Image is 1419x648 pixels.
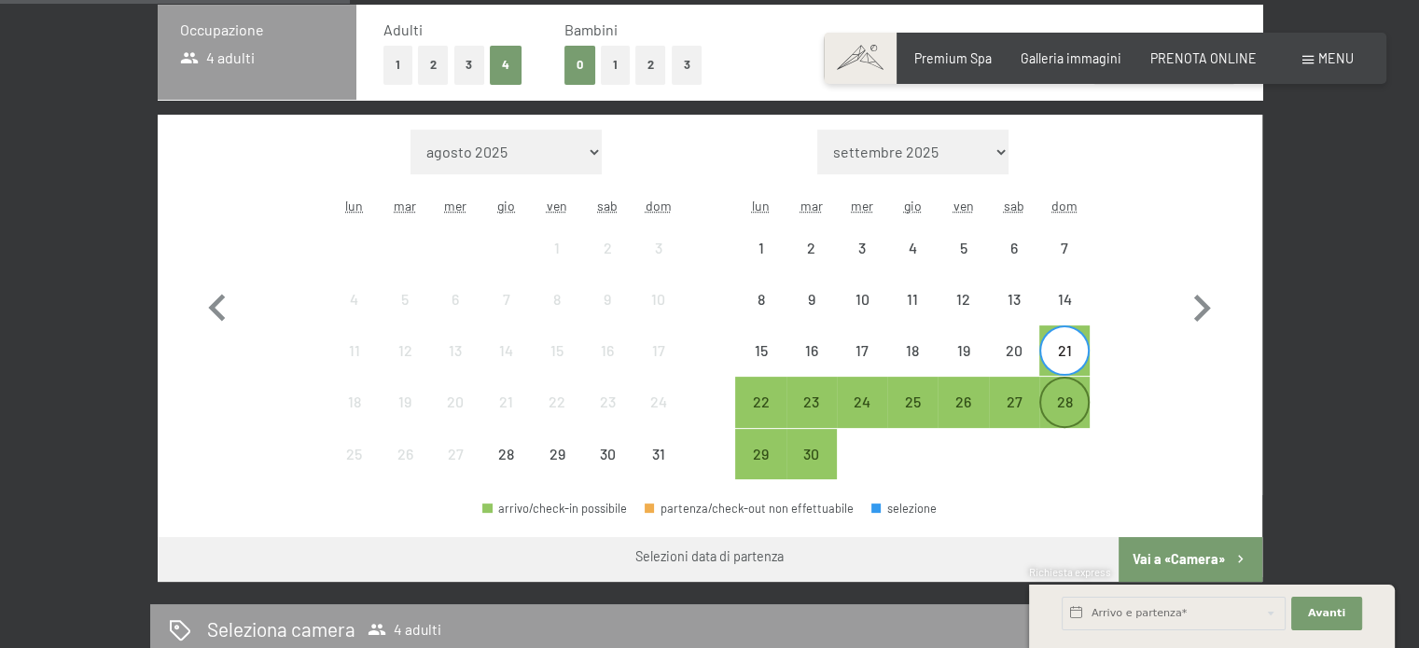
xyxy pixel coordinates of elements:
div: partenza/check-out non effettuabile [837,325,887,376]
div: partenza/check-out non effettuabile [938,274,988,324]
div: partenza/check-out non effettuabile [989,274,1039,324]
div: 4 [331,292,378,338]
div: Mon Sep 22 2025 [735,377,786,427]
abbr: domenica [646,198,672,214]
div: 25 [889,394,936,441]
div: Tue Aug 26 2025 [380,429,430,479]
div: Mon Sep 08 2025 [735,274,786,324]
div: 31 [634,447,681,493]
div: Fri Sep 19 2025 [938,325,988,376]
div: 1 [534,241,580,287]
div: 28 [483,447,530,493]
div: 12 [939,292,986,338]
div: partenza/check-out possibile [786,377,837,427]
div: partenza/check-out non effettuabile [735,274,786,324]
div: Sat Aug 23 2025 [582,377,633,427]
div: Mon Aug 04 2025 [329,274,380,324]
abbr: martedì [394,198,416,214]
div: partenza/check-out possibile [887,377,938,427]
div: 23 [788,394,835,441]
div: 21 [483,394,530,441]
abbr: sabato [1004,198,1024,214]
div: 10 [634,292,681,338]
div: partenza/check-out non effettuabile [633,325,683,376]
div: partenza/check-out non effettuabile [582,325,633,376]
div: Wed Aug 13 2025 [430,325,480,376]
div: 9 [584,292,631,338]
button: 3 [672,46,703,84]
div: partenza/check-out non effettuabile [582,377,633,427]
span: Avanti [1308,606,1345,621]
div: Tue Sep 02 2025 [786,222,837,272]
div: 30 [584,447,631,493]
div: partenza/check-out non effettuabile [430,377,480,427]
abbr: venerdì [547,198,567,214]
div: 17 [634,343,681,390]
div: Mon Aug 25 2025 [329,429,380,479]
span: Richiesta express [1029,566,1111,578]
div: 21 [1041,343,1088,390]
div: Sun Aug 03 2025 [633,222,683,272]
div: 7 [1041,241,1088,287]
div: partenza/check-out non effettuabile [532,377,582,427]
div: 24 [634,394,681,441]
div: Mon Aug 11 2025 [329,325,380,376]
div: Wed Sep 03 2025 [837,222,887,272]
div: 16 [788,343,835,390]
div: Sat Aug 09 2025 [582,274,633,324]
span: Menu [1318,50,1354,66]
div: partenza/check-out non effettuabile [582,274,633,324]
abbr: lunedì [345,198,363,214]
div: partenza/check-out non effettuabile [532,429,582,479]
div: 19 [939,343,986,390]
div: 15 [534,343,580,390]
div: Tue Sep 23 2025 [786,377,837,427]
div: partenza/check-out non effettuabile [481,274,532,324]
div: Wed Aug 06 2025 [430,274,480,324]
div: Sat Sep 13 2025 [989,274,1039,324]
div: Sat Sep 20 2025 [989,325,1039,376]
div: Selezioni data di partenza [635,547,784,566]
div: partenza/check-out non effettuabile [481,377,532,427]
div: partenza/check-out non effettuabile [380,429,430,479]
div: partenza/check-out non effettuabile [645,503,854,515]
div: 2 [788,241,835,287]
div: Sun Aug 31 2025 [633,429,683,479]
div: Tue Aug 12 2025 [380,325,430,376]
div: 5 [382,292,428,338]
div: Wed Aug 27 2025 [430,429,480,479]
button: 2 [635,46,666,84]
div: partenza/check-out non effettuabile [532,274,582,324]
h2: Seleziona camera [207,615,355,642]
div: 26 [382,447,428,493]
div: partenza/check-out possibile [1039,377,1090,427]
div: partenza/check-out non effettuabile [1039,274,1090,324]
div: partenza/check-out non effettuabile [735,325,786,376]
div: partenza/check-out non effettuabile [1039,222,1090,272]
button: Avanti [1291,597,1362,630]
span: Adulti [383,21,423,38]
div: 9 [788,292,835,338]
div: 22 [534,394,580,441]
button: 1 [383,46,412,84]
div: partenza/check-out non effettuabile [735,222,786,272]
div: Thu Sep 25 2025 [887,377,938,427]
abbr: martedì [800,198,823,214]
div: 10 [839,292,885,338]
div: 13 [991,292,1037,338]
div: partenza/check-out non effettuabile [481,325,532,376]
div: Wed Sep 24 2025 [837,377,887,427]
a: Galleria immagini [1021,50,1121,66]
div: Thu Sep 04 2025 [887,222,938,272]
div: Sun Sep 28 2025 [1039,377,1090,427]
div: Fri Sep 26 2025 [938,377,988,427]
div: 27 [432,447,479,493]
div: partenza/check-out possibile [989,377,1039,427]
div: Mon Sep 15 2025 [735,325,786,376]
div: Thu Aug 07 2025 [481,274,532,324]
div: Fri Aug 08 2025 [532,274,582,324]
div: Fri Aug 01 2025 [532,222,582,272]
div: Sun Aug 24 2025 [633,377,683,427]
div: 3 [634,241,681,287]
button: 2 [418,46,449,84]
